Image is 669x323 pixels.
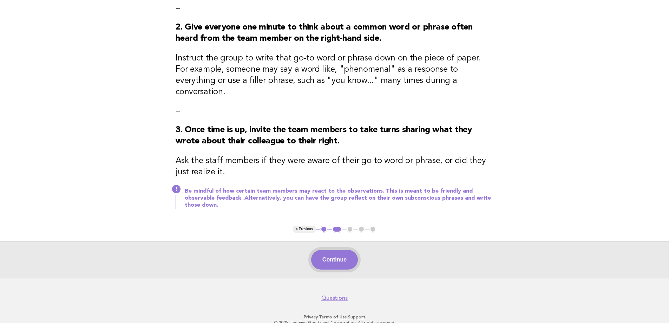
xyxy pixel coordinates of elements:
[320,226,327,233] button: 1
[176,4,493,13] p: --
[319,315,347,319] a: Terms of Use
[185,188,493,209] p: Be mindful of how certain team members may react to the observations. This is meant to be friendl...
[176,23,472,43] strong: 2. Give everyone one minute to think about a common word or phrase often heard from the team memb...
[120,314,550,320] p: · ·
[348,315,365,319] a: Support
[176,155,493,178] h3: Ask the staff members if they were aware of their go-to word or phrase, or did they just realize it.
[321,295,348,302] a: Questions
[304,315,318,319] a: Privacy
[332,226,342,233] button: 2
[176,126,472,146] strong: 3. Once time is up, invite the team members to take turns sharing what they wrote about their col...
[293,226,316,233] button: < Previous
[176,53,493,98] h3: Instruct the group to write that go-to word or phrase down on the piece of paper. For example, so...
[311,250,358,270] button: Continue
[176,106,493,116] p: --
